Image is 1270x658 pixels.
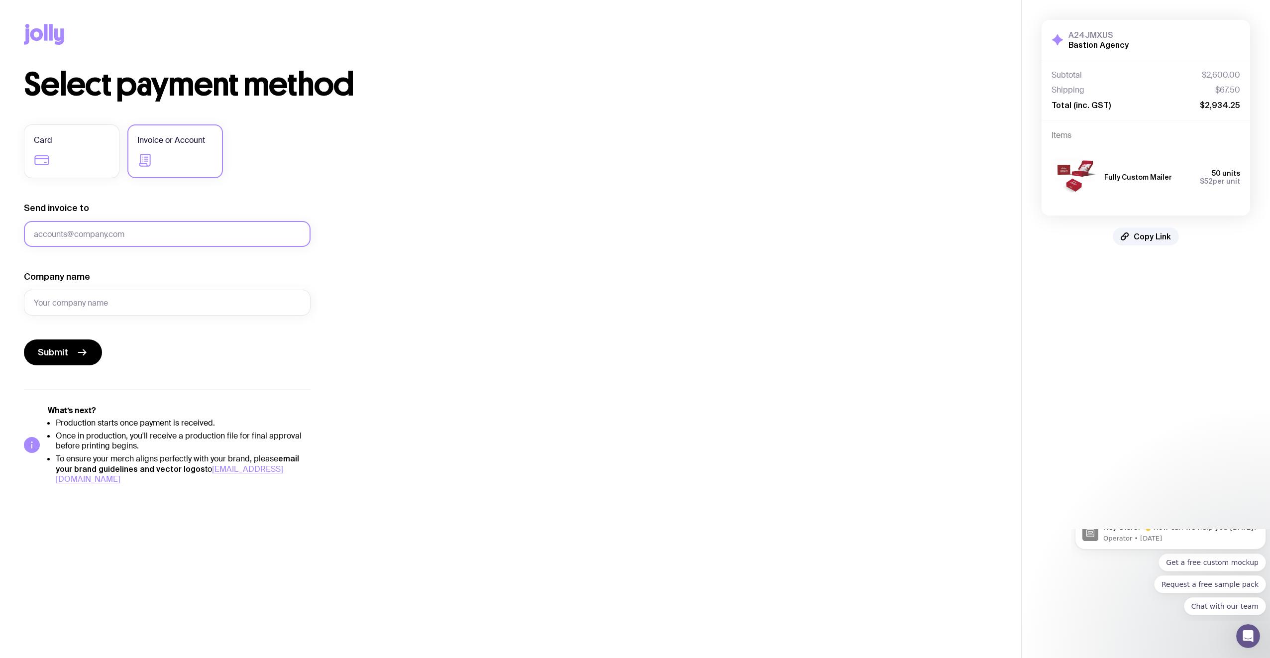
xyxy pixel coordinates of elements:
span: 50 units [1212,169,1240,177]
button: Quick reply: Chat with our team [113,68,195,86]
li: Once in production, you'll receive a production file for final approval before printing begins. [56,431,311,451]
span: Invoice or Account [137,134,205,146]
h3: Fully Custom Mailer [1104,173,1172,181]
div: Quick reply options [4,24,195,86]
span: $2,600.00 [1202,70,1240,80]
span: Card [34,134,52,146]
span: Shipping [1052,85,1084,95]
span: per unit [1200,177,1240,185]
span: Submit [38,346,68,358]
h3: A24JMXUS [1068,30,1129,40]
button: Quick reply: Get a free custom mockup [88,24,195,42]
span: $52 [1200,177,1213,185]
li: To ensure your merch aligns perfectly with your brand, please to [56,453,311,484]
li: Production starts once payment is received. [56,418,311,428]
input: accounts@company.com [24,221,311,247]
input: Your company name [24,290,311,316]
button: Submit [24,339,102,365]
label: Company name [24,271,90,283]
button: Quick reply: Request a free sample pack [83,46,195,64]
label: Send invoice to [24,202,89,214]
button: Copy Link [1113,227,1179,245]
h4: Items [1052,130,1240,140]
iframe: Intercom notifications message [1071,529,1270,621]
a: [EMAIL_ADDRESS][DOMAIN_NAME] [56,464,283,484]
span: Total (inc. GST) [1052,100,1111,110]
span: $2,934.25 [1200,100,1240,110]
span: Copy Link [1134,231,1171,241]
p: Message from Operator, sent 3w ago [32,5,188,14]
iframe: Intercom live chat [1236,624,1260,648]
span: Subtotal [1052,70,1082,80]
h2: Bastion Agency [1068,40,1129,50]
span: $67.50 [1215,85,1240,95]
h5: What’s next? [48,406,311,416]
h1: Select payment method [24,69,997,101]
